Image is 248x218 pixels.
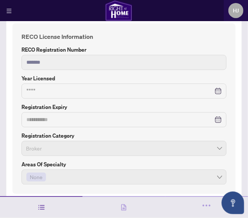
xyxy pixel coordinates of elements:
label: Areas of Specialty [21,161,227,169]
button: Open asap [222,192,244,214]
h4: RECO License Information [21,32,227,41]
span: HJ [233,6,239,15]
span: Broker [26,141,222,156]
label: RECO Registration Number [21,46,227,54]
span: menu [6,8,12,14]
label: Registration Expiry [21,103,227,112]
label: Registration Category [21,132,227,140]
label: Year Licensed [21,75,227,83]
span: None [30,173,43,181]
span: None [26,173,46,182]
